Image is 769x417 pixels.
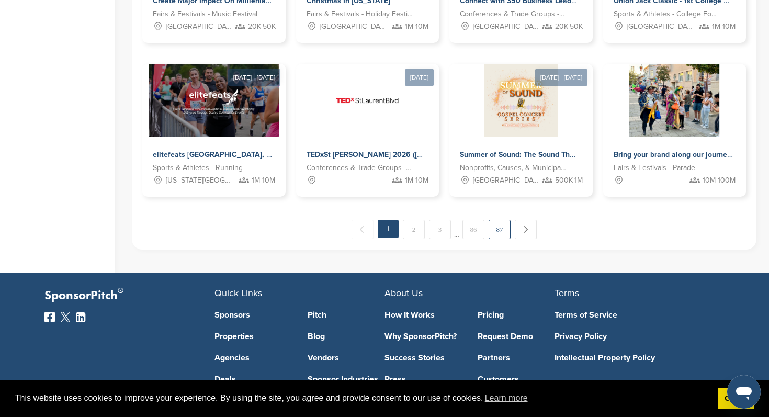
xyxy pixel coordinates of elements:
a: Press [384,375,462,384]
span: TEDxSt [PERSON_NAME] 2026 ([GEOGRAPHIC_DATA], [GEOGRAPHIC_DATA]) – Let’s Create Something Inspiring [307,150,690,159]
img: Sponsorpitch & [484,64,558,137]
a: Pitch [308,311,385,319]
a: Sponsors [214,311,292,319]
a: learn more about cookies [483,390,529,406]
a: Agencies [214,354,292,362]
span: Fairs & Festivals - Music Festival [153,8,257,20]
span: 1M-10M [405,175,428,186]
span: Quick Links [214,287,262,299]
div: [DATE] - [DATE] [535,69,587,86]
img: Sponsorpitch & [331,64,404,137]
a: Next → [515,220,537,239]
span: [GEOGRAPHIC_DATA], [GEOGRAPHIC_DATA] [166,21,232,32]
img: Sponsorpitch & [149,64,279,137]
span: [GEOGRAPHIC_DATA], [GEOGRAPHIC_DATA] [473,175,539,186]
a: Success Stories [384,354,462,362]
span: Terms [555,287,579,299]
iframe: Button to launch messaging window [727,375,761,409]
a: Why SponsorPitch? [384,332,462,341]
em: 1 [378,220,399,238]
span: Nonprofits, Causes, & Municipalities - Homelessness [460,162,567,174]
a: dismiss cookie message [718,388,754,409]
a: 87 [489,220,511,239]
a: Terms of Service [555,311,709,319]
a: Privacy Policy [555,332,709,341]
a: Pricing [478,311,555,319]
a: Request Demo [478,332,555,341]
span: 500K-1M [555,175,583,186]
span: ← Previous [352,220,374,239]
img: Sponsorpitch & [629,64,719,137]
a: Sponsor Industries [308,375,385,384]
a: Intellectual Property Policy [555,354,709,362]
span: 20K-50K [555,21,583,32]
span: [US_STATE][GEOGRAPHIC_DATA], [GEOGRAPHIC_DATA] [166,175,232,186]
a: How It Works [384,311,462,319]
span: Fairs & Festivals - Holiday Festival [307,8,413,20]
a: Properties [214,332,292,341]
span: 10M-100M [703,175,736,186]
div: [DATE] [405,69,434,86]
span: … [454,220,459,239]
span: Conferences & Trade Groups - Technology [460,8,567,20]
a: 86 [462,220,484,239]
span: About Us [384,287,423,299]
a: 2 [403,220,425,239]
a: [DATE] - [DATE] Sponsorpitch & Summer of Sound: The Sound That Unites Nonprofits, Causes, & Munic... [449,47,593,197]
a: Blog [308,332,385,341]
div: [DATE] - [DATE] [228,69,280,86]
span: Sports & Athletes - Running [153,162,243,174]
a: [DATE] Sponsorpitch & TEDxSt [PERSON_NAME] 2026 ([GEOGRAPHIC_DATA], [GEOGRAPHIC_DATA]) – Let’s Cr... [296,47,439,197]
img: Twitter [60,312,71,322]
a: Deals [214,375,292,384]
a: Sponsorpitch & Bring your brand along our journey across [GEOGRAPHIC_DATA] and [GEOGRAPHIC_DATA] ... [603,64,747,197]
span: [GEOGRAPHIC_DATA] [473,21,539,32]
a: [DATE] - [DATE] Sponsorpitch & elitefeats [GEOGRAPHIC_DATA], [GEOGRAPHIC_DATA] and Northeast Even... [142,47,286,197]
span: elitefeats [GEOGRAPHIC_DATA], [GEOGRAPHIC_DATA] and Northeast Events [153,150,416,159]
span: ® [118,284,123,297]
span: 1M-10M [405,21,428,32]
span: [GEOGRAPHIC_DATA], [GEOGRAPHIC_DATA] [320,21,386,32]
span: 1M-10M [252,175,275,186]
span: Summer of Sound: The Sound That Unites [460,150,601,159]
img: Facebook [44,312,55,322]
a: Customers [478,375,555,384]
span: This website uses cookies to improve your experience. By using the site, you agree and provide co... [15,390,709,406]
span: 20K-50K [248,21,276,32]
p: SponsorPitch [44,288,214,303]
span: 1M-10M [712,21,736,32]
span: Sports & Athletes - College Football Bowl Games [614,8,720,20]
span: Conferences & Trade Groups - Entertainment [307,162,413,174]
span: [GEOGRAPHIC_DATA] [627,21,693,32]
span: Fairs & Festivals - Parade [614,162,695,174]
a: Partners [478,354,555,362]
a: Vendors [308,354,385,362]
a: 3 [429,220,451,239]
